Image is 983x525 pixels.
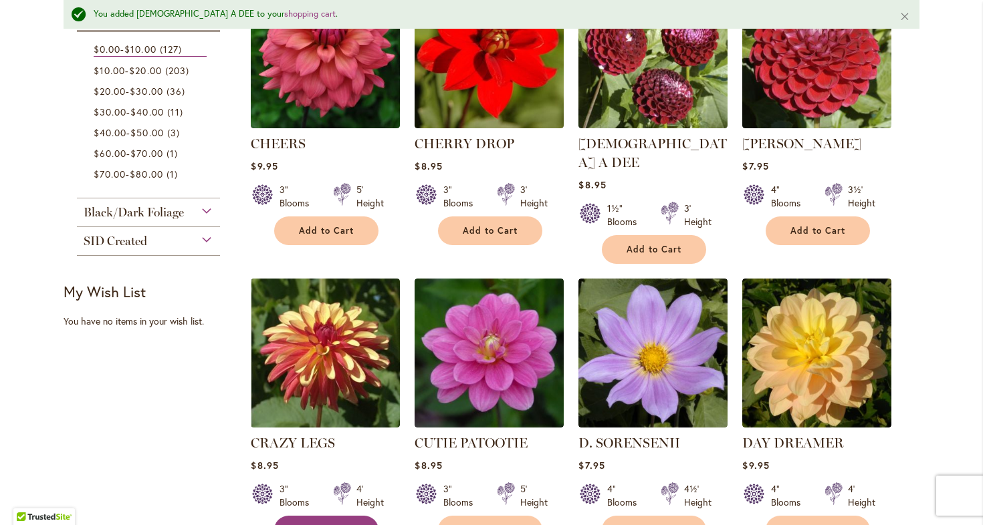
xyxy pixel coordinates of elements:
[578,279,728,427] img: D. SORENSENII
[771,482,808,509] div: 4" Blooms
[94,168,163,180] span: -
[280,482,317,509] div: 3" Blooms
[578,417,728,430] a: D. SORENSENII
[84,234,147,248] span: SID Created
[64,315,242,328] div: You have no items in your wish list.
[684,482,712,509] div: 4½' Height
[578,178,606,191] span: $8.95
[251,459,278,472] span: $8.95
[94,85,126,98] span: $20.00
[684,202,712,228] div: 3' Height
[766,216,870,245] button: Add to Cart
[602,235,706,264] button: Add to Cart
[94,106,164,118] span: -
[165,63,193,77] span: 203
[124,43,156,55] span: $10.00
[415,279,564,427] img: CUTIE PATOOTIE
[520,183,548,210] div: 3' Height
[438,216,542,245] button: Add to Cart
[167,84,189,98] span: 36
[130,85,162,98] span: $30.00
[94,146,207,160] a: $60.00-$70.00 1
[848,183,875,210] div: 3½' Height
[94,147,163,160] span: -
[251,417,400,430] a: CRAZY LEGS
[280,183,317,210] div: 3" Blooms
[742,160,768,172] span: $7.95
[129,64,161,77] span: $20.00
[167,126,183,140] span: 3
[94,64,162,77] span: -
[578,136,727,170] a: [DEMOGRAPHIC_DATA] A DEE
[274,216,378,245] button: Add to Cart
[742,118,891,131] a: CORNEL
[463,225,518,236] span: Add to Cart
[94,43,120,55] span: $0.00
[607,202,645,228] div: 1½" Blooms
[167,167,181,181] span: 1
[578,118,728,131] a: CHICK A DEE
[167,146,181,160] span: 1
[94,126,164,139] span: -
[284,8,336,19] a: shopping cart
[742,459,769,472] span: $9.95
[94,42,207,57] a: $0.00-$10.00 127
[94,106,126,118] span: $30.00
[94,85,163,98] span: -
[94,147,126,160] span: $60.00
[10,478,47,515] iframe: Launch Accessibility Center
[415,136,514,152] a: CHERRY DROP
[84,205,184,220] span: Black/Dark Foliage
[160,42,185,56] span: 127
[520,482,548,509] div: 5' Height
[94,126,126,139] span: $40.00
[130,126,163,139] span: $50.00
[94,126,207,140] a: $40.00-$50.00 3
[443,183,481,210] div: 3" Blooms
[742,136,861,152] a: [PERSON_NAME]
[607,482,645,509] div: 4" Blooms
[415,417,564,430] a: CUTIE PATOOTIE
[251,279,400,427] img: CRAZY LEGS
[415,435,528,451] a: CUTIE PATOOTIE
[771,183,808,210] div: 4" Blooms
[627,244,681,255] span: Add to Cart
[94,8,879,21] div: You added [DEMOGRAPHIC_DATA] A DEE to your .
[415,459,442,472] span: $8.95
[415,118,564,131] a: CHERRY DROP
[742,435,844,451] a: DAY DREAMER
[94,167,207,181] a: $70.00-$80.00 1
[356,482,384,509] div: 4' Height
[167,105,187,119] span: 11
[251,160,278,172] span: $9.95
[578,459,605,472] span: $7.95
[94,84,207,98] a: $20.00-$30.00 36
[848,482,875,509] div: 4' Height
[251,136,306,152] a: CHEERS
[94,64,125,77] span: $10.00
[130,147,162,160] span: $70.00
[130,106,163,118] span: $40.00
[299,225,354,236] span: Add to Cart
[251,118,400,131] a: CHEERS
[356,183,384,210] div: 5' Height
[94,63,207,77] a: $10.00-$20.00 203
[790,225,845,236] span: Add to Cart
[94,168,126,180] span: $70.00
[130,168,162,180] span: $80.00
[64,282,146,301] strong: My Wish List
[94,105,207,119] a: $30.00-$40.00 11
[742,417,891,430] a: DAY DREAMER
[578,435,680,451] a: D. SORENSENII
[443,482,481,509] div: 3" Blooms
[742,279,891,427] img: DAY DREAMER
[251,435,335,451] a: CRAZY LEGS
[94,43,156,55] span: -
[415,160,442,172] span: $8.95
